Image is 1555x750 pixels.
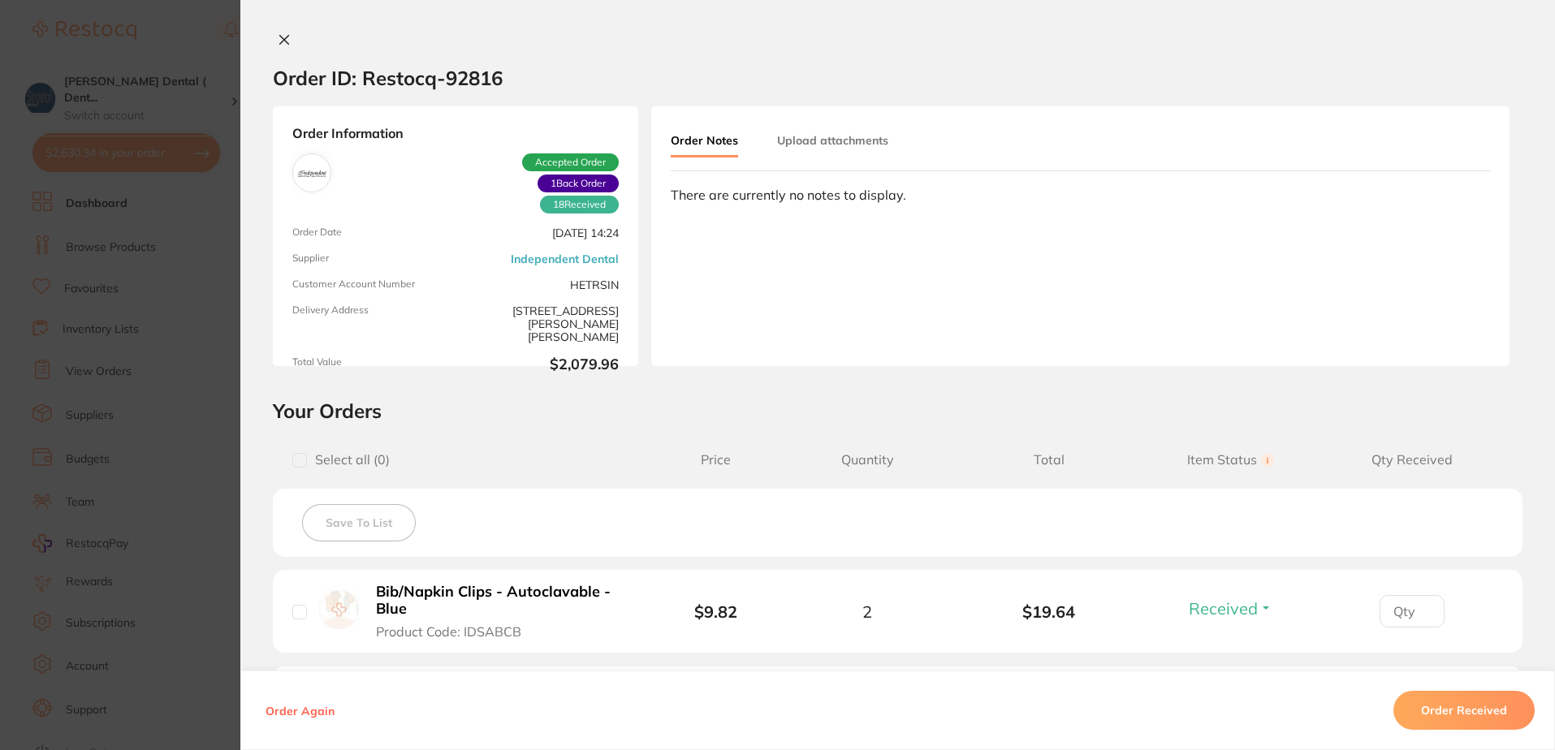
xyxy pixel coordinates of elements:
img: Bib/Napkin Clips - Autoclavable - Blue [319,590,359,630]
b: Bib/Napkin Clips - Autoclavable - Blue [376,584,627,617]
h2: Order ID: Restocq- 92816 [273,66,503,90]
span: Order Date [292,226,449,239]
span: Accepted Order [522,153,619,171]
button: Order Notes [671,126,738,157]
h2: Your Orders [273,399,1523,423]
button: Save To List [302,504,416,541]
span: Delivery Address [292,304,449,343]
img: Independent Dental [296,157,327,188]
span: Select all ( 0 ) [307,452,390,468]
b: $19.64 [958,602,1140,621]
button: Bib/Napkin Clips - Autoclavable - Blue Product Code: IDSABCB [371,583,632,640]
span: Received [540,196,619,213]
input: Qty [1380,595,1445,627]
span: [STREET_ADDRESS][PERSON_NAME][PERSON_NAME] [462,304,619,343]
span: Total [958,452,1140,468]
a: Independent Dental [511,252,619,265]
span: Quantity [776,452,958,468]
span: [DATE] 14:24 [462,226,619,239]
span: HETRSIN [462,278,619,291]
button: Received [1184,598,1277,619]
span: Received [1189,598,1258,619]
span: 2 [862,602,872,621]
span: Price [655,452,776,468]
span: Total Value [292,356,449,373]
button: Upload attachments [777,126,888,155]
button: Order Received [1393,691,1535,730]
span: Supplier [292,252,449,265]
b: $9.82 [694,601,737,622]
button: Order Again [261,703,339,718]
span: Customer Account Number [292,278,449,291]
span: Back orders [538,175,619,192]
div: There are currently no notes to display. [671,187,1490,202]
span: Product Code: IDSABCB [376,624,521,639]
b: $2,079.96 [462,356,619,373]
span: Qty Received [1321,452,1503,468]
span: Item Status [1140,452,1322,468]
strong: Order Information [292,126,619,140]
